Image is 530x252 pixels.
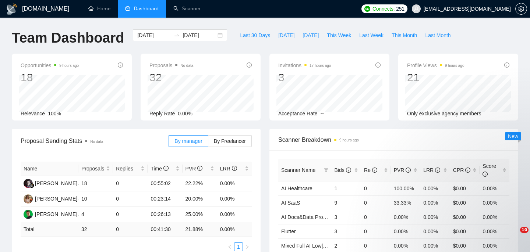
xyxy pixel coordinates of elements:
button: left [225,242,234,251]
td: 0 [361,181,391,195]
span: [DATE] [278,31,294,39]
h1: Team Dashboard [12,29,124,47]
th: Name [21,162,78,176]
li: Next Page [243,242,252,251]
img: SS [24,179,33,188]
span: info-circle [504,62,509,68]
div: 3 [278,71,331,84]
span: swap-right [174,32,180,38]
a: AI Docs&Data Processing [281,214,340,220]
td: 0.00% [217,191,252,207]
span: Invitations [278,61,331,70]
span: By manager [174,138,202,144]
a: Mixed Full AI Low|no code|automations [281,243,371,249]
td: 10 [78,191,113,207]
span: left [227,245,232,249]
td: 25.00% [183,207,217,222]
div: [PERSON_NAME] [35,179,77,187]
td: 0 [361,210,391,224]
td: 0 [113,222,148,237]
span: right [245,245,250,249]
button: Last Month [421,29,455,41]
span: filter [324,168,328,172]
span: Proposals [149,61,193,70]
td: 0.00% [217,176,252,191]
td: 0 [113,176,148,191]
button: [DATE] [274,29,298,41]
td: Total [21,222,78,237]
th: Proposals [78,162,113,176]
span: Replies [116,165,139,173]
span: Last Month [425,31,451,39]
span: Reply Rate [149,111,175,116]
td: 0.00% [217,207,252,222]
span: PVR [185,166,203,172]
time: 9 hours ago [59,64,79,68]
span: 100% [48,111,61,116]
span: No data [180,64,193,68]
td: 22.22% [183,176,217,191]
iframe: Intercom live chat [505,227,523,245]
td: 1 [331,181,361,195]
span: No data [90,140,103,144]
div: 32 [149,71,193,84]
img: logo [6,3,18,15]
a: AI Healthcare [281,186,312,191]
span: This Week [327,31,351,39]
span: LRR [220,166,237,172]
span: info-circle [372,168,377,173]
span: Profile Views [407,61,464,70]
time: 9 hours ago [339,138,359,142]
div: 21 [407,71,464,84]
span: setting [516,6,527,12]
time: 17 hours ago [310,64,331,68]
td: 4 [78,207,113,222]
a: AV[PERSON_NAME] [24,195,77,201]
span: Time [151,166,168,172]
span: Relevance [21,111,45,116]
span: New [508,133,518,139]
img: AV [24,194,33,204]
span: Score [483,163,496,177]
span: Bids [334,167,351,173]
button: This Week [323,29,355,41]
span: user [414,6,419,11]
span: LRR [423,167,440,173]
button: Last 30 Days [236,29,274,41]
span: info-circle [406,168,411,173]
a: MB[PERSON_NAME] [24,211,77,217]
span: Proposal Sending Stats [21,136,169,145]
span: info-circle [247,62,252,68]
div: [PERSON_NAME] [35,210,77,218]
span: info-circle [197,166,202,171]
a: homeHome [88,6,110,12]
td: 0 [113,207,148,222]
td: 32 [78,222,113,237]
td: 21.88 % [183,222,217,237]
span: 10 [520,227,529,233]
a: AI SaaS [281,200,300,206]
input: Start date [137,31,171,39]
li: 1 [234,242,243,251]
div: [PERSON_NAME] [35,195,77,203]
a: searchScanner [173,6,201,12]
span: Opportunities [21,61,79,70]
span: By Freelancer [214,138,246,144]
button: right [243,242,252,251]
span: 251 [396,5,404,13]
td: 0.00 % [217,222,252,237]
td: 20.00% [183,191,217,207]
span: 0.00% [178,111,192,116]
span: Connects: [372,5,395,13]
span: This Month [392,31,417,39]
td: 0 [113,191,148,207]
td: 18 [78,176,113,191]
span: Scanner Breakdown [278,135,509,144]
span: Last Week [359,31,384,39]
button: Last Week [355,29,388,41]
a: Flutter [281,228,296,234]
div: 18 [21,71,79,84]
span: info-circle [465,168,470,173]
td: 0 [361,195,391,210]
span: Dashboard [134,6,159,12]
